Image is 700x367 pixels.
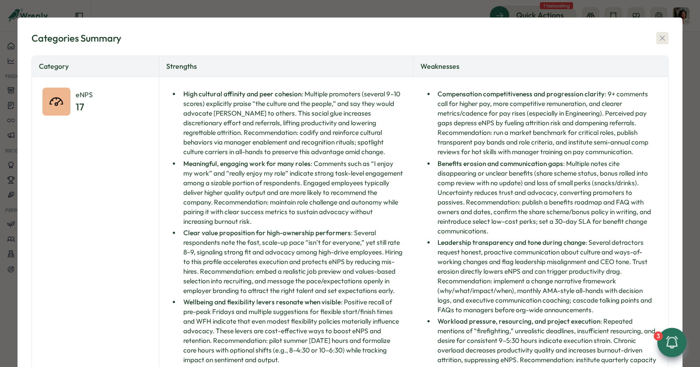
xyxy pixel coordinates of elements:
div: Categories Summary [31,32,121,45]
strong: Workload pressure, resourcing, and project execution [437,317,600,325]
strong: Clear value proposition for high-ownership performers [183,229,351,237]
li: : Multiple notes cite disappearing or unclear benefits (share scheme status, bonus rolled into co... [435,159,658,236]
p: eNPS [76,89,93,100]
strong: Meaningful, engaging work for many roles [183,159,311,168]
strong: Benefits erosion and communication gaps [437,159,563,168]
strong: Wellbeing and flexibility levers resonate when visible [183,298,341,306]
strong: Compensation competitiveness and progression clarity [437,90,605,98]
p: Weaknesses [413,56,668,77]
li: : Several detractors request honest, proactive communication about culture and ways-of-working ch... [435,238,658,315]
p: Category [32,56,159,77]
p: 17 [76,100,93,114]
div: 3 [654,332,663,341]
li: : Comments such as “I enjoy my work” and “really enjoy my role” indicate strong task-level engage... [180,159,403,226]
li: : Positive recall of pre-peak Fridays and multiple suggestions for flexible start/finish times an... [180,297,403,365]
p: Strengths [159,56,414,77]
li: : Several respondents note the fast, scale-up pace “isn’t for everyone,” yet still rate 8–9, sign... [180,228,403,296]
li: : Multiple promoters (several 9–10 scores) explicitly praise “the culture and the people,” and sa... [180,89,403,157]
strong: High cultural affinity and peer cohesion [183,90,301,98]
li: : 9+ comments call for higher pay, more competitive remuneration, and clearer metrics/cadence for... [435,89,658,157]
button: 3 [657,328,686,357]
strong: Leadership transparency and tone during change [437,238,585,247]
